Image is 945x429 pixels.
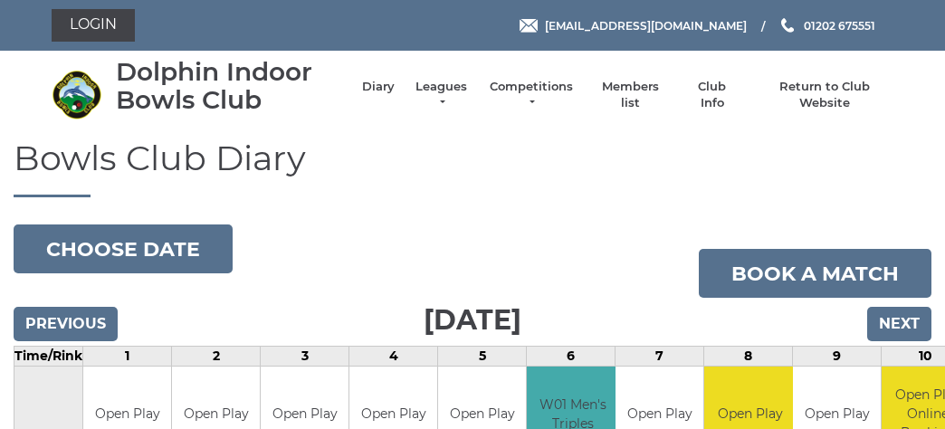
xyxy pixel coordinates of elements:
td: 9 [793,347,882,367]
a: Club Info [686,79,739,111]
td: 7 [616,347,704,367]
td: Time/Rink [14,347,83,367]
span: [EMAIL_ADDRESS][DOMAIN_NAME] [545,18,747,32]
img: Phone us [781,18,794,33]
td: 4 [349,347,438,367]
a: Book a match [699,249,931,298]
img: Dolphin Indoor Bowls Club [52,70,101,119]
td: 2 [172,347,261,367]
input: Next [867,307,931,341]
button: Choose date [14,224,233,273]
a: Login [52,9,135,42]
td: 1 [83,347,172,367]
input: Previous [14,307,118,341]
a: Leagues [413,79,470,111]
td: 3 [261,347,349,367]
a: Diary [362,79,395,95]
a: Competitions [488,79,575,111]
div: Dolphin Indoor Bowls Club [116,58,344,114]
td: 6 [527,347,616,367]
h1: Bowls Club Diary [14,139,931,198]
td: 8 [704,347,793,367]
a: Phone us 01202 675551 [778,17,875,34]
a: Email [EMAIL_ADDRESS][DOMAIN_NAME] [520,17,747,34]
td: 5 [438,347,527,367]
span: 01202 675551 [804,18,875,32]
a: Members list [592,79,667,111]
img: Email [520,19,538,33]
a: Return to Club Website [757,79,893,111]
